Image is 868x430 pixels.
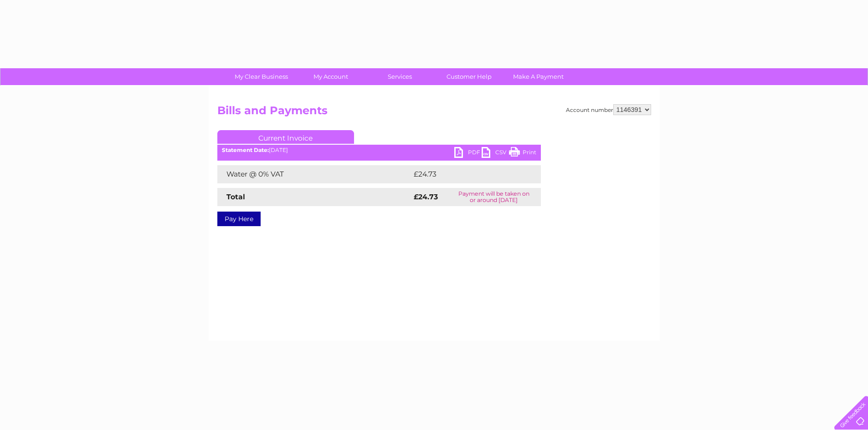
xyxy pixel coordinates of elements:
[431,68,507,85] a: Customer Help
[509,147,536,160] a: Print
[226,192,245,201] strong: Total
[224,68,299,85] a: My Clear Business
[454,147,482,160] a: PDF
[217,104,651,121] h2: Bills and Payments
[482,147,509,160] a: CSV
[411,165,522,183] td: £24.73
[217,147,541,153] div: [DATE]
[447,188,541,206] td: Payment will be taken on or around [DATE]
[217,212,261,226] a: Pay Here
[566,104,651,115] div: Account number
[501,68,576,85] a: Make A Payment
[362,68,437,85] a: Services
[222,147,269,153] b: Statement Date:
[217,130,354,144] a: Current Invoice
[414,192,438,201] strong: £24.73
[217,165,411,183] td: Water @ 0% VAT
[293,68,368,85] a: My Account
